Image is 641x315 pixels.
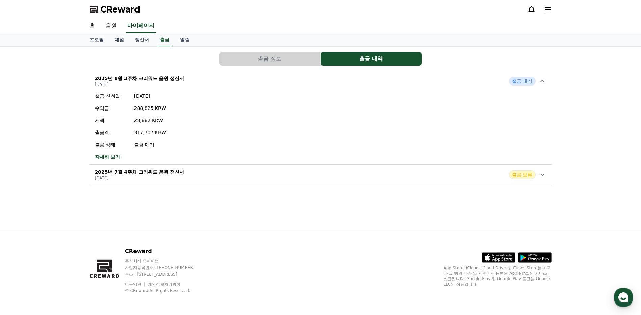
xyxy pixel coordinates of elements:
[321,52,422,66] button: 출금 내역
[87,214,130,231] a: 설정
[134,105,166,112] p: 288,825 KRW
[95,141,129,148] p: 출금 상태
[95,93,129,99] p: 출금 신청일
[109,33,129,46] a: 채널
[95,105,129,112] p: 수익금
[95,175,184,181] p: [DATE]
[157,33,172,46] a: 출금
[45,214,87,231] a: 대화
[134,141,166,148] p: 출금 대기
[125,258,207,264] p: 주식회사 와이피랩
[84,19,100,33] a: 홈
[509,77,535,86] span: 출금 대기
[84,33,109,46] a: 프로필
[148,282,180,287] a: 개인정보처리방침
[95,153,166,160] a: 자세히 보기
[444,265,552,287] p: App Store, iCloud, iCloud Drive 및 iTunes Store는 미국과 그 밖의 나라 및 지역에서 등록된 Apple Inc.의 서비스 상표입니다. Goo...
[125,282,146,287] a: 이용약관
[95,117,129,124] p: 세액
[126,19,156,33] a: 마이페이지
[90,71,552,165] button: 2025년 8월 3주차 크리워드 음원 정산서 [DATE] 출금 대기 출금 신청일 [DATE] 수익금 288,825 KRW 세액 28,882 KRW 출금액 317,707 KRW...
[125,247,207,256] p: CReward
[62,225,70,230] span: 대화
[134,129,166,136] p: 317,707 KRW
[100,19,122,33] a: 음원
[2,214,45,231] a: 홈
[125,272,207,277] p: 주소 : [STREET_ADDRESS]
[104,224,113,230] span: 설정
[509,170,535,179] span: 출금 보류
[90,4,140,15] a: CReward
[134,93,166,99] p: [DATE]
[134,117,166,124] p: 28,882 KRW
[95,169,184,175] p: 2025년 7월 4주차 크리워드 음원 정산서
[175,33,195,46] a: 알림
[21,224,25,230] span: 홈
[219,52,320,66] button: 출금 정보
[95,82,184,87] p: [DATE]
[90,165,552,185] button: 2025년 7월 4주차 크리워드 음원 정산서 [DATE] 출금 보류
[125,288,207,293] p: © CReward All Rights Reserved.
[219,52,321,66] a: 출금 정보
[125,265,207,270] p: 사업자등록번호 : [PHONE_NUMBER]
[100,4,140,15] span: CReward
[129,33,154,46] a: 정산서
[95,75,184,82] p: 2025년 8월 3주차 크리워드 음원 정산서
[95,129,129,136] p: 출금액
